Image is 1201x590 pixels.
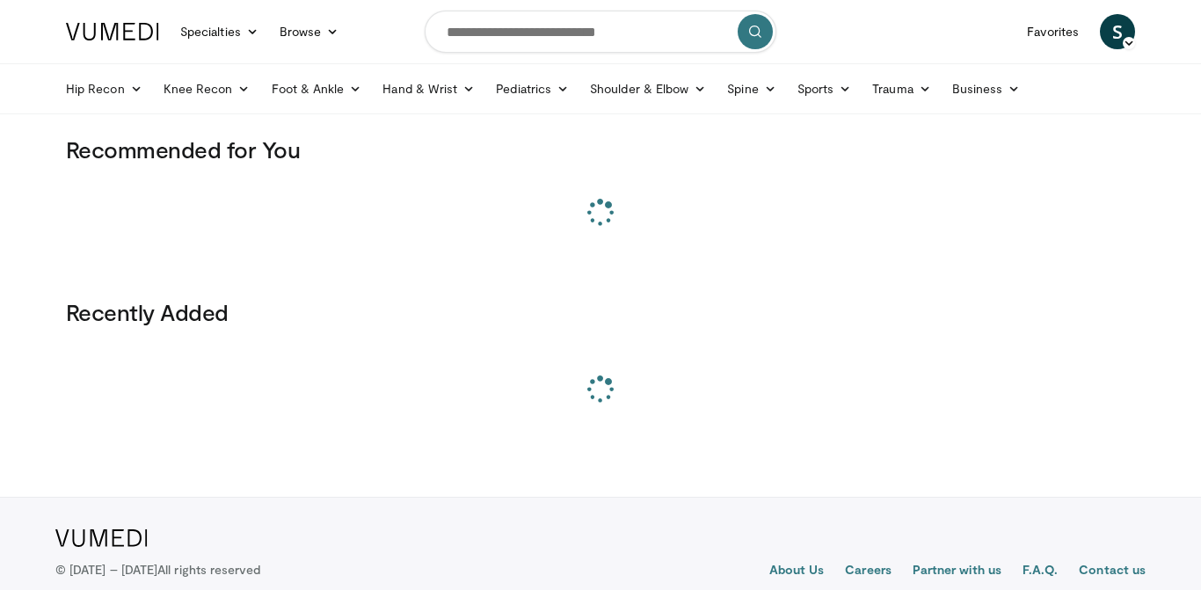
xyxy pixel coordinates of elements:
a: Browse [269,14,350,49]
a: Shoulder & Elbow [579,71,717,106]
a: Knee Recon [153,71,261,106]
h3: Recommended for You [66,135,1135,164]
input: Search topics, interventions [425,11,776,53]
a: Sports [787,71,863,106]
a: Partner with us [913,561,1001,582]
a: Trauma [862,71,942,106]
a: Specialties [170,14,269,49]
h3: Recently Added [66,298,1135,326]
a: S [1100,14,1135,49]
a: Pediatrics [485,71,579,106]
a: About Us [769,561,825,582]
a: Hip Recon [55,71,153,106]
a: Favorites [1016,14,1089,49]
span: All rights reserved [157,562,260,577]
a: F.A.Q. [1023,561,1058,582]
a: Contact us [1079,561,1146,582]
a: Careers [845,561,892,582]
a: Spine [717,71,786,106]
p: © [DATE] – [DATE] [55,561,261,579]
img: VuMedi Logo [66,23,159,40]
a: Business [942,71,1031,106]
img: VuMedi Logo [55,529,148,547]
a: Foot & Ankle [261,71,373,106]
a: Hand & Wrist [372,71,485,106]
